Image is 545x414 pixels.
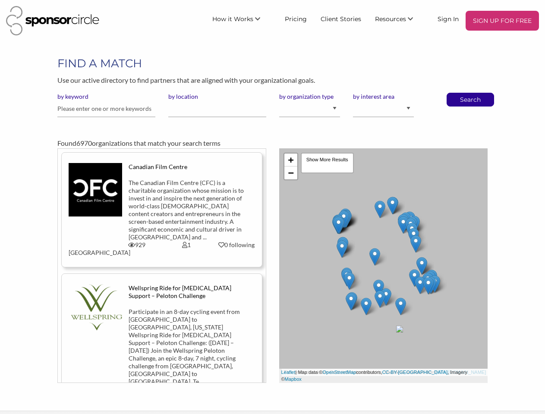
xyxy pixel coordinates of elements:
[168,93,266,100] label: by location
[281,370,296,375] a: Leaflet
[469,14,536,27] p: SIGN UP FOR FREE
[129,179,245,241] div: The Canadian Film Centre (CFC) is a charitable organization whose mission is to invest in and ins...
[284,154,297,166] a: Zoom in
[375,15,406,23] span: Resources
[57,138,488,148] div: Found organizations that match your search terms
[162,241,211,249] div: 1
[353,93,414,100] label: by interest area
[129,284,245,300] div: Wellspring Ride for [MEDICAL_DATA] Support – Peloton Challenge
[57,56,488,71] h1: FIND A MATCH
[218,241,255,249] div: 0 following
[6,6,99,35] img: Sponsor Circle Logo
[285,376,302,382] a: Mapbox
[57,75,488,86] p: Use our active directory to find partners that are aligned with your organizational goals.
[69,284,122,330] img: wgkeavk01u56rftp6wvv
[112,241,161,249] div: 929
[456,93,485,106] button: Search
[129,163,245,171] div: Canadian Film Centre
[284,166,297,179] a: Zoom out
[382,370,447,375] a: CC-BY-[GEOGRAPHIC_DATA]
[368,11,431,31] li: Resources
[431,11,466,26] a: Sign In
[62,241,112,257] div: [GEOGRAPHIC_DATA]
[205,11,278,31] li: How it Works
[69,163,255,257] a: Canadian Film Centre The Canadian Film Centre (CFC) is a charitable organization whose mission is...
[57,100,155,117] input: Please enter one or more keywords
[69,163,122,216] img: tys7ftntgowgismeyatu
[314,11,368,26] a: Client Stories
[278,11,314,26] a: Pricing
[57,93,155,100] label: by keyword
[76,139,92,147] span: 6970
[301,153,354,173] div: Show More Results
[212,15,253,23] span: How it Works
[279,369,488,383] div: | Map data © contributors, , Imagery ©
[279,93,340,100] label: by organization type
[129,308,245,386] div: Participate in an 8-day cycling event from [GEOGRAPHIC_DATA] to [GEOGRAPHIC_DATA], [US_STATE] Wel...
[69,284,255,401] a: Wellspring Ride for [MEDICAL_DATA] Support – Peloton Challenge Participate in an 8-day cycling ev...
[322,370,356,375] a: OpenStreetMap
